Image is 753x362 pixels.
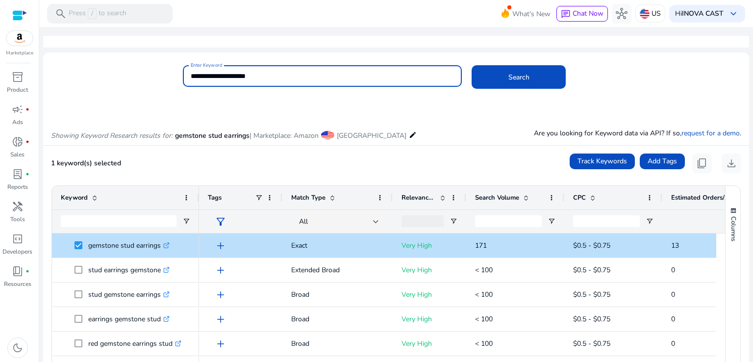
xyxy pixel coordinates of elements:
button: Open Filter Menu [646,217,653,225]
span: Keyword [61,193,88,202]
span: Columns [729,216,738,241]
span: Match Type [291,193,326,202]
img: us.svg [640,9,650,19]
span: < 100 [475,339,493,348]
p: Broad [291,284,384,305]
p: Ads [12,118,23,127]
button: Search [472,65,566,89]
span: < 100 [475,265,493,275]
p: Sales [10,150,25,159]
img: amazon.svg [6,31,33,46]
span: < 100 [475,314,493,324]
span: $0.5 - $0.75 [573,241,610,250]
input: Keyword Filter Input [61,215,176,227]
p: Marketplace [6,50,33,57]
p: Extended Broad [291,260,384,280]
input: Search Volume Filter Input [475,215,542,227]
span: chat [561,9,571,19]
span: fiber_manual_record [25,172,29,176]
span: book_4 [12,265,24,277]
span: < 100 [475,290,493,299]
span: Add Tags [648,156,677,166]
span: $0.5 - $0.75 [573,265,610,275]
span: fiber_manual_record [25,269,29,273]
p: red gemstone earrings stud [88,334,181,354]
span: fiber_manual_record [25,107,29,111]
button: Track Keywords [570,154,635,169]
button: download [722,154,741,173]
button: Add Tags [640,154,685,169]
p: Press to search [69,8,126,19]
p: earrings gemstone stud [88,309,170,329]
p: Very High [402,309,457,329]
span: add [215,264,226,276]
p: US [652,5,661,22]
span: $0.5 - $0.75 [573,314,610,324]
span: campaign [12,103,24,115]
button: Open Filter Menu [548,217,555,225]
p: Developers [2,247,32,256]
p: Very High [402,284,457,305]
span: Estimated Orders/Month [671,193,730,202]
p: Reports [7,182,28,191]
span: 171 [475,241,487,250]
span: inventory_2 [12,71,24,83]
b: INOVA CAST [682,9,724,18]
span: Search Volume [475,193,519,202]
span: content_copy [696,157,708,169]
span: / [88,8,97,19]
span: handyman [12,201,24,212]
mat-icon: edit [409,129,417,141]
span: hub [616,8,627,20]
p: gemstone stud earrings [88,235,170,256]
p: stud earrings gemstone [88,260,170,280]
button: Open Filter Menu [450,217,457,225]
input: CPC Filter Input [573,215,640,227]
span: All [299,217,308,226]
p: Hi [675,10,724,17]
span: Relevance Score [402,193,436,202]
button: chatChat Now [556,6,608,22]
p: Are you looking for Keyword data via API? If so, . [534,128,741,138]
p: Tools [10,215,25,224]
p: Broad [291,309,384,329]
span: Tags [208,193,222,202]
span: gemstone stud earrings [175,131,250,140]
p: stud gemstone earrings [88,284,170,305]
span: $0.5 - $0.75 [573,339,610,348]
mat-label: Enter Keyword [191,62,222,69]
span: download [726,157,737,169]
p: Very High [402,260,457,280]
span: search [55,8,67,20]
button: content_copy [692,154,712,173]
span: add [215,313,226,325]
span: keyboard_arrow_down [728,8,739,20]
i: Showing Keyword Research results for: [51,131,173,140]
span: What's New [512,5,551,23]
span: CPC [573,193,586,202]
span: add [215,338,226,350]
span: dark_mode [12,342,24,354]
span: 13 [671,241,679,250]
p: Exact [291,235,384,256]
a: request for a demo [681,129,740,138]
button: hub [612,4,631,24]
span: add [215,289,226,301]
span: Search [508,72,529,82]
span: filter_alt [215,216,226,228]
span: | Marketplace: Amazon [250,131,319,140]
span: Chat Now [573,9,603,18]
span: 1 keyword(s) selected [51,158,121,168]
span: fiber_manual_record [25,140,29,144]
span: Track Keywords [577,156,627,166]
p: Resources [4,280,31,288]
p: Product [7,85,28,94]
span: lab_profile [12,168,24,180]
span: code_blocks [12,233,24,245]
span: 0 [671,290,675,299]
span: 0 [671,265,675,275]
span: 0 [671,314,675,324]
span: donut_small [12,136,24,148]
span: 0 [671,339,675,348]
p: Broad [291,334,384,354]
